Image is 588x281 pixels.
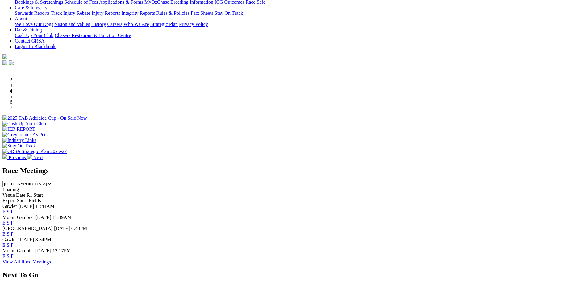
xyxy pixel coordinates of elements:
a: S [7,242,10,248]
a: Contact GRSA [15,38,44,43]
span: [GEOGRAPHIC_DATA] [2,226,53,231]
span: 12:17PM [52,248,71,253]
a: F [11,242,14,248]
h2: Race Meetings [2,167,586,175]
img: Stay On Track [2,143,36,149]
span: Date [16,192,25,198]
h2: Next To Go [2,271,586,279]
span: Previous [9,155,26,160]
span: R1 Start [27,192,43,198]
a: E [2,254,6,259]
span: Gawler [2,204,17,209]
img: Greyhounds As Pets [2,132,48,138]
a: Strategic Plan [150,22,178,27]
span: [DATE] [35,248,52,253]
span: 3:34PM [35,237,52,242]
span: Next [33,155,43,160]
a: About [15,16,27,21]
img: chevron-left-pager-white.svg [2,154,7,159]
div: Bar & Dining [15,33,586,38]
img: facebook.svg [2,60,7,65]
div: About [15,22,586,27]
a: History [91,22,106,27]
a: F [11,209,14,214]
a: Chasers Restaurant & Function Centre [55,33,131,38]
a: Integrity Reports [121,10,155,16]
img: IER REPORT [2,126,35,132]
a: F [11,220,14,225]
img: 2025 TAB Adelaide Cup - On Sale Now [2,115,87,121]
span: Short [17,198,28,203]
a: Privacy Policy [179,22,208,27]
img: twitter.svg [9,60,14,65]
a: Injury Reports [91,10,120,16]
a: Care & Integrity [15,5,48,10]
span: 6:40PM [71,226,87,231]
span: 11:39AM [52,215,72,220]
a: F [11,231,14,237]
img: GRSA Strategic Plan 2025-27 [2,149,67,154]
a: S [7,231,10,237]
span: Expert [2,198,16,203]
a: We Love Our Dogs [15,22,53,27]
a: Track Injury Rebate [51,10,90,16]
a: F [11,254,14,259]
a: Careers [107,22,122,27]
span: Mount Gambier [2,248,34,253]
a: Vision and Values [54,22,90,27]
a: Stay On Track [215,10,243,16]
span: Mount Gambier [2,215,34,220]
a: Rules & Policies [156,10,190,16]
a: View All Race Meetings [2,259,51,264]
img: chevron-right-pager-white.svg [27,154,32,159]
a: Next [27,155,43,160]
span: Gawler [2,237,17,242]
a: S [7,220,10,225]
a: Bar & Dining [15,27,42,32]
span: [DATE] [54,226,70,231]
span: Venue [2,192,15,198]
span: Fields [29,198,41,203]
a: E [2,209,6,214]
a: Login To Blackbook [15,44,56,49]
img: logo-grsa-white.png [2,54,7,59]
img: Industry Links [2,138,36,143]
a: E [2,242,6,248]
a: E [2,220,6,225]
img: Cash Up Your Club [2,121,46,126]
span: [DATE] [18,237,34,242]
span: [DATE] [18,204,34,209]
div: Care & Integrity [15,10,586,16]
span: 11:44AM [35,204,55,209]
a: Fact Sheets [191,10,213,16]
a: Stewards Reports [15,10,49,16]
a: S [7,209,10,214]
a: Cash Up Your Club [15,33,53,38]
span: [DATE] [35,215,52,220]
span: Loading... [2,187,23,192]
a: E [2,231,6,237]
a: Previous [2,155,27,160]
a: S [7,254,10,259]
a: Who We Are [123,22,149,27]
